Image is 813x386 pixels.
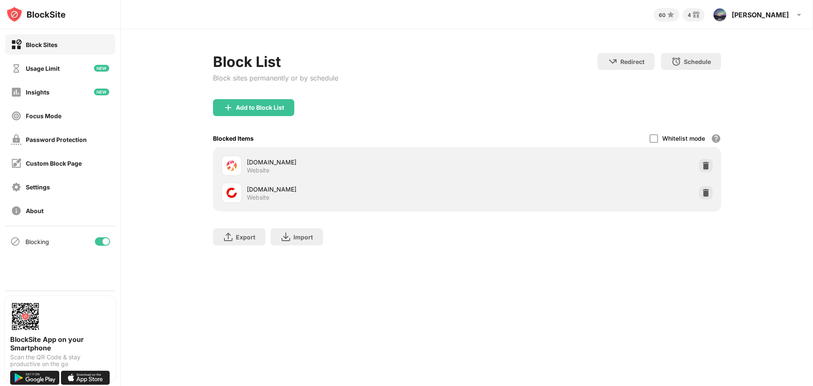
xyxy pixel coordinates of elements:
[10,354,110,367] div: Scan the QR Code & stay productive on the go
[11,205,22,216] img: about-off.svg
[247,194,269,201] div: Website
[213,135,254,142] div: Blocked Items
[213,53,338,70] div: Block List
[732,11,789,19] div: [PERSON_NAME]
[666,10,676,20] img: points-small.svg
[713,8,727,22] img: ACg8ocKH-0z7pDenuiJFe7aXj4dADfZCb5uduNIeRU5di0Dzqavkx3mk=s96-c
[26,112,61,119] div: Focus Mode
[26,207,44,214] div: About
[688,12,691,18] div: 4
[11,87,22,97] img: insights-off.svg
[247,158,467,167] div: [DOMAIN_NAME]
[94,65,109,72] img: new-icon.svg
[662,135,705,142] div: Whitelist mode
[236,104,284,111] div: Add to Block List
[11,158,22,169] img: customize-block-page-off.svg
[11,111,22,121] img: focus-off.svg
[11,39,22,50] img: block-on.svg
[11,63,22,74] img: time-usage-off.svg
[227,188,237,198] img: favicons
[247,185,467,194] div: [DOMAIN_NAME]
[659,12,666,18] div: 60
[6,6,66,23] img: logo-blocksite.svg
[10,371,59,385] img: get-it-on-google-play.svg
[10,236,20,247] img: blocking-icon.svg
[94,89,109,95] img: new-icon.svg
[26,41,58,48] div: Block Sites
[10,301,41,332] img: options-page-qr-code.png
[26,65,60,72] div: Usage Limit
[26,160,82,167] div: Custom Block Page
[227,161,237,171] img: favicons
[684,58,711,65] div: Schedule
[691,10,701,20] img: reward-small.svg
[236,233,255,241] div: Export
[11,134,22,145] img: password-protection-off.svg
[213,74,338,82] div: Block sites permanently or by schedule
[293,233,313,241] div: Import
[26,89,50,96] div: Insights
[247,167,269,174] div: Website
[620,58,644,65] div: Redirect
[61,371,110,385] img: download-on-the-app-store.svg
[26,136,87,143] div: Password Protection
[11,182,22,192] img: settings-off.svg
[10,335,110,352] div: BlockSite App on your Smartphone
[26,183,50,191] div: Settings
[25,238,49,245] div: Blocking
